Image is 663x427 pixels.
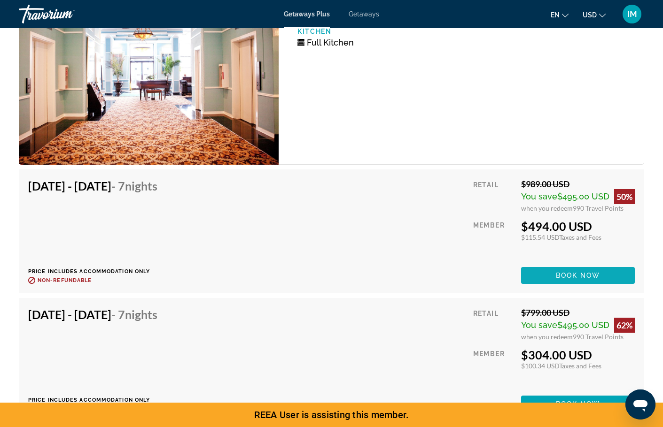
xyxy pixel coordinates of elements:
[111,307,157,321] span: - 7
[28,397,164,403] p: Price includes accommodation only
[521,267,635,284] button: Book now
[559,233,601,241] span: Taxes and Fees
[556,400,601,408] span: Book now
[125,179,157,193] span: Nights
[307,38,354,47] span: Full Kitchen
[125,307,157,321] span: Nights
[627,9,637,19] span: IM
[521,179,635,189] div: $989.00 USD
[573,333,624,341] span: 990 Travel Points
[28,268,164,274] p: Price includes accommodation only
[19,2,113,26] a: Travorium
[521,396,635,412] button: Book now
[521,219,635,233] div: $494.00 USD
[556,272,601,279] span: Book now
[28,179,157,193] h4: [DATE] - [DATE]
[473,179,514,212] div: Retail
[473,307,514,341] div: Retail
[521,362,635,370] div: $100.34 USD
[551,11,560,19] span: en
[521,233,635,241] div: $115.54 USD
[521,348,635,362] div: $304.00 USD
[583,11,597,19] span: USD
[557,191,609,201] span: $495.00 USD
[583,8,606,22] button: Change currency
[557,320,609,330] span: $495.00 USD
[521,191,557,201] span: You save
[521,307,635,318] div: $799.00 USD
[614,189,635,204] div: 50%
[38,277,92,283] span: Non-refundable
[573,204,624,212] span: 990 Travel Points
[521,204,573,212] span: when you redeem
[284,10,330,18] a: Getaways Plus
[614,318,635,333] div: 62%
[297,28,461,35] p: Kitchen
[625,389,655,419] iframe: Button to launch messaging window
[559,362,601,370] span: Taxes and Fees
[473,219,514,260] div: Member
[28,307,157,321] h4: [DATE] - [DATE]
[620,4,644,24] button: User Menu
[473,348,514,389] div: Member
[551,8,569,22] button: Change language
[111,179,157,193] span: - 7
[349,10,379,18] a: Getaways
[521,333,573,341] span: when you redeem
[521,320,557,330] span: You save
[254,409,409,420] span: REEA User is assisting this member.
